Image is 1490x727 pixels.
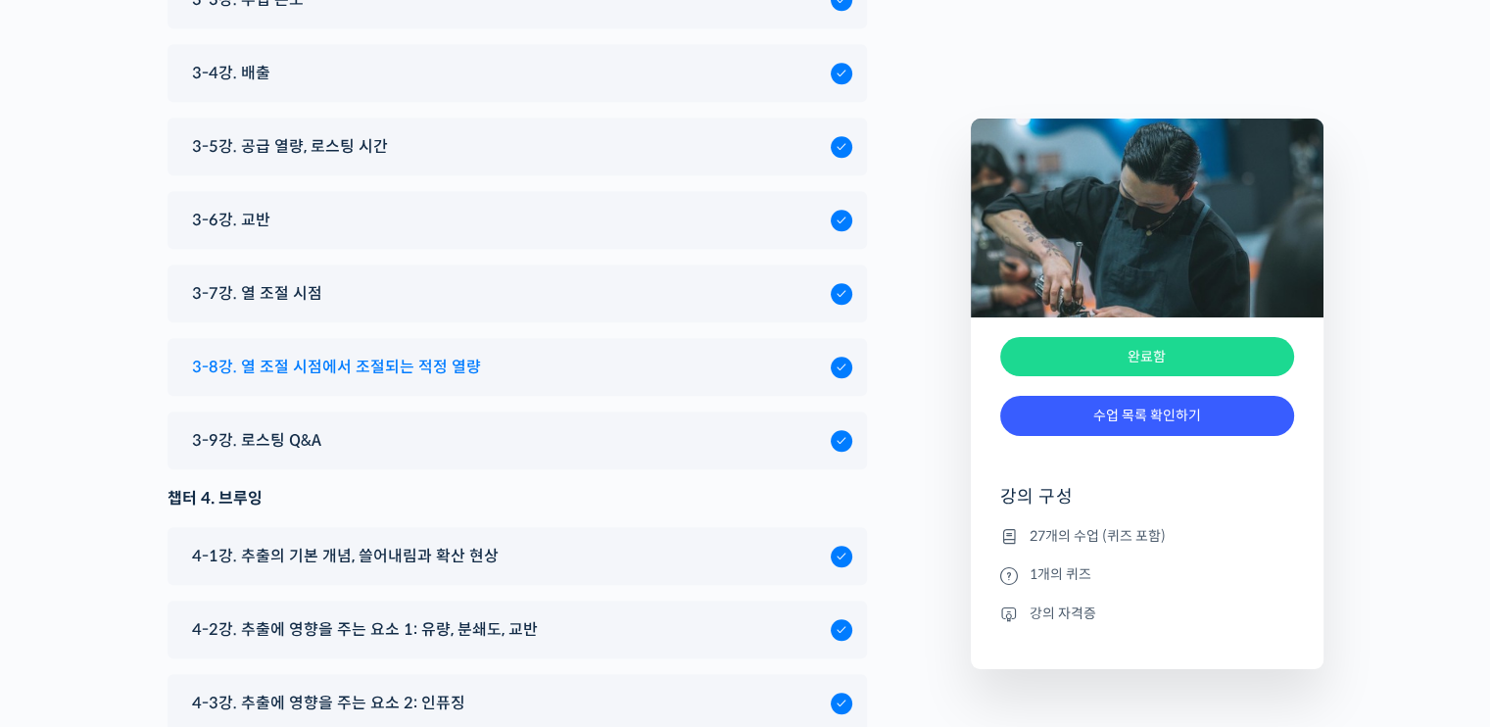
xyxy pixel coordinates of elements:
[192,60,270,86] span: 3-4강. 배출
[6,564,129,613] a: 홈
[182,427,852,454] a: 3-9강. 로스팅 Q&A
[192,280,322,307] span: 3-7강. 열 조절 시점
[192,616,538,643] span: 4-2강. 추출에 영향을 주는 요소 1: 유량, 분쇄도, 교반
[182,616,852,643] a: 4-2강. 추출에 영향을 주는 요소 1: 유량, 분쇄도, 교반
[62,594,73,609] span: 홈
[1000,337,1294,377] div: 완료함
[182,690,852,716] a: 4-3강. 추출에 영향을 주는 요소 2: 인퓨징
[182,543,852,569] a: 4-1강. 추출의 기본 개념, 쓸어내림과 확산 현상
[1000,563,1294,587] li: 1개의 퀴즈
[182,207,852,233] a: 3-6강. 교반
[303,594,326,609] span: 설정
[1000,602,1294,625] li: 강의 자격증
[192,690,465,716] span: 4-3강. 추출에 영향을 주는 요소 2: 인퓨징
[192,427,321,454] span: 3-9강. 로스팅 Q&A
[182,280,852,307] a: 3-7강. 열 조절 시점
[192,133,388,160] span: 3-5강. 공급 열량, 로스팅 시간
[1000,485,1294,524] h4: 강의 구성
[179,595,203,610] span: 대화
[182,133,852,160] a: 3-5강. 공급 열량, 로스팅 시간
[1000,396,1294,436] a: 수업 목록 확인하기
[129,564,253,613] a: 대화
[168,485,867,511] div: 챕터 4. 브루잉
[1000,524,1294,548] li: 27개의 수업 (퀴즈 포함)
[182,354,852,380] a: 3-8강. 열 조절 시점에서 조절되는 적정 열량
[253,564,376,613] a: 설정
[182,60,852,86] a: 3-4강. 배출
[192,543,499,569] span: 4-1강. 추출의 기본 개념, 쓸어내림과 확산 현상
[192,207,270,233] span: 3-6강. 교반
[192,354,481,380] span: 3-8강. 열 조절 시점에서 조절되는 적정 열량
